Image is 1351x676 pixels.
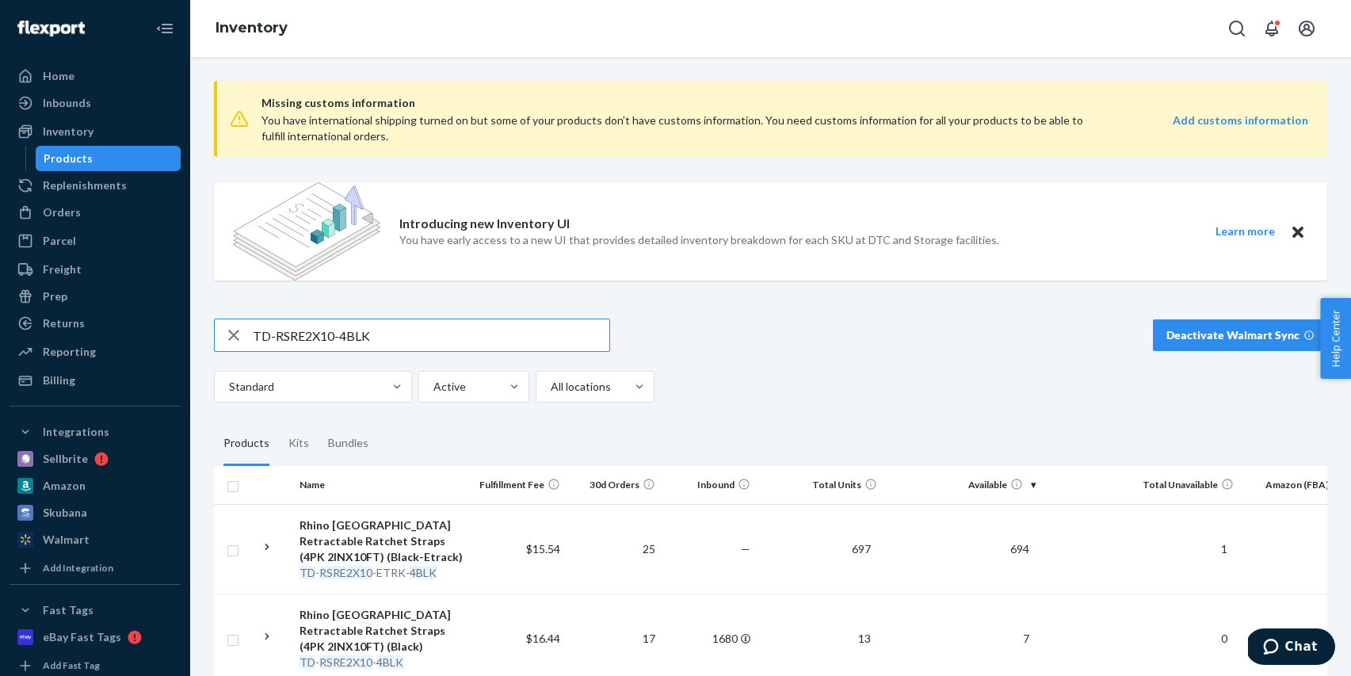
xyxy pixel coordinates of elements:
[1017,632,1036,645] span: 7
[432,379,433,395] input: Active
[852,632,877,645] span: 13
[567,504,662,594] td: 25
[300,518,465,565] div: Rhino [GEOGRAPHIC_DATA] Retractable Ratchet Straps (4PK 2INX10FT) (Black-Etrack)
[300,655,465,670] div: - -
[10,473,181,498] a: Amazon
[662,466,757,504] th: Inbound
[43,124,94,139] div: Inventory
[300,566,315,579] em: TD
[399,215,570,233] p: Introducing new Inventory UI
[10,173,181,198] a: Replenishments
[1288,222,1308,242] button: Close
[43,288,67,304] div: Prep
[227,379,229,395] input: Standard
[399,232,999,248] p: You have early access to a new UI that provides detailed inventory breakdown for each SKU at DTC ...
[1291,13,1322,44] button: Open account menu
[233,182,380,281] img: new-reports-banner-icon.82668bd98b6a51aee86340f2a7b77ae3.png
[10,527,181,552] a: Walmart
[1240,504,1351,594] td: 82
[10,119,181,144] a: Inventory
[43,233,76,249] div: Parcel
[1256,13,1288,44] button: Open notifications
[44,151,93,166] div: Products
[741,542,750,556] span: —
[1205,222,1284,242] button: Learn more
[376,655,403,669] em: 4BLK
[43,344,96,360] div: Reporting
[10,419,181,445] button: Integrations
[319,655,372,669] em: RSRE2X10
[471,466,567,504] th: Fulfillment Fee
[10,257,181,282] a: Freight
[10,339,181,365] a: Reporting
[10,228,181,254] a: Parcel
[10,500,181,525] a: Skubana
[43,532,90,548] div: Walmart
[328,422,368,466] div: Bundles
[43,204,81,220] div: Orders
[1215,632,1234,645] span: 0
[300,565,465,581] div: - -ETRK-
[43,424,109,440] div: Integrations
[253,319,609,351] input: Search inventory by name or sku
[261,113,1099,144] div: You have international shipping turned on but some of your products don’t have customs informatio...
[10,311,181,336] a: Returns
[1173,113,1308,127] strong: Add customs information
[300,655,315,669] em: TD
[10,90,181,116] a: Inbounds
[1173,113,1308,144] a: Add customs information
[43,178,127,193] div: Replenishments
[319,566,372,579] em: RSRE2X10
[10,559,181,578] a: Add Integration
[43,478,86,494] div: Amazon
[549,379,551,395] input: All locations
[10,284,181,309] a: Prep
[526,542,560,556] span: $15.54
[216,19,288,36] a: Inventory
[36,146,181,171] a: Products
[43,315,85,331] div: Returns
[43,68,74,84] div: Home
[17,21,85,36] img: Flexport logo
[43,262,82,277] div: Freight
[567,466,662,504] th: 30d Orders
[293,466,471,504] th: Name
[43,372,75,388] div: Billing
[1215,542,1234,556] span: 1
[410,566,437,579] em: 4BLK
[1320,298,1351,379] button: Help Center
[845,542,877,556] span: 697
[1240,466,1351,504] th: Amazon (FBA)
[10,598,181,623] button: Fast Tags
[10,656,181,675] a: Add Fast Tag
[10,63,181,89] a: Home
[43,95,91,111] div: Inbounds
[1153,319,1327,351] button: Deactivate Walmart Sync
[203,6,300,52] ol: breadcrumbs
[261,94,1308,113] span: Missing customs information
[43,561,113,575] div: Add Integration
[288,422,309,466] div: Kits
[43,505,87,521] div: Skubana
[43,659,100,672] div: Add Fast Tag
[10,624,181,650] a: eBay Fast Tags
[1221,13,1253,44] button: Open Search Box
[10,200,181,225] a: Orders
[757,466,883,504] th: Total Units
[223,422,269,466] div: Products
[10,446,181,472] a: Sellbrite
[526,632,560,645] span: $16.44
[1042,466,1240,504] th: Total Unavailable
[883,466,1042,504] th: Available
[43,451,88,467] div: Sellbrite
[1248,628,1335,668] iframe: Opens a widget where you can chat to one of our agents
[43,629,121,645] div: eBay Fast Tags
[1004,542,1036,556] span: 694
[300,607,465,655] div: Rhino [GEOGRAPHIC_DATA] Retractable Ratchet Straps (4PK 2INX10FT) (Black)
[10,368,181,393] a: Billing
[43,602,94,618] div: Fast Tags
[149,13,181,44] button: Close Navigation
